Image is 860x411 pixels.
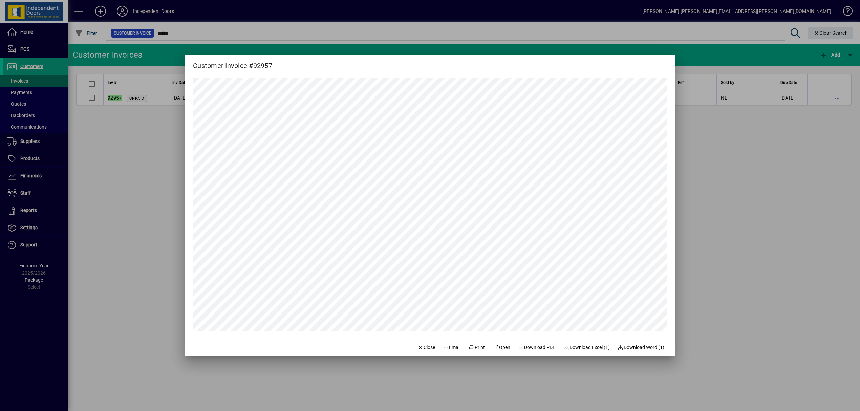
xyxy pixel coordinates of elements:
button: Download Excel (1) [561,342,612,354]
h2: Customer Invoice #92957 [185,55,280,71]
button: Close [415,342,438,354]
span: Download Word (1) [618,344,665,351]
a: Download PDF [516,342,558,354]
button: Print [466,342,488,354]
span: Download PDF [518,344,556,351]
span: Email [443,344,461,351]
button: Download Word (1) [615,342,667,354]
span: Download Excel (1) [563,344,610,351]
span: Print [469,344,485,351]
span: Open [493,344,510,351]
span: Close [417,344,435,351]
button: Email [440,342,464,354]
a: Open [490,342,513,354]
